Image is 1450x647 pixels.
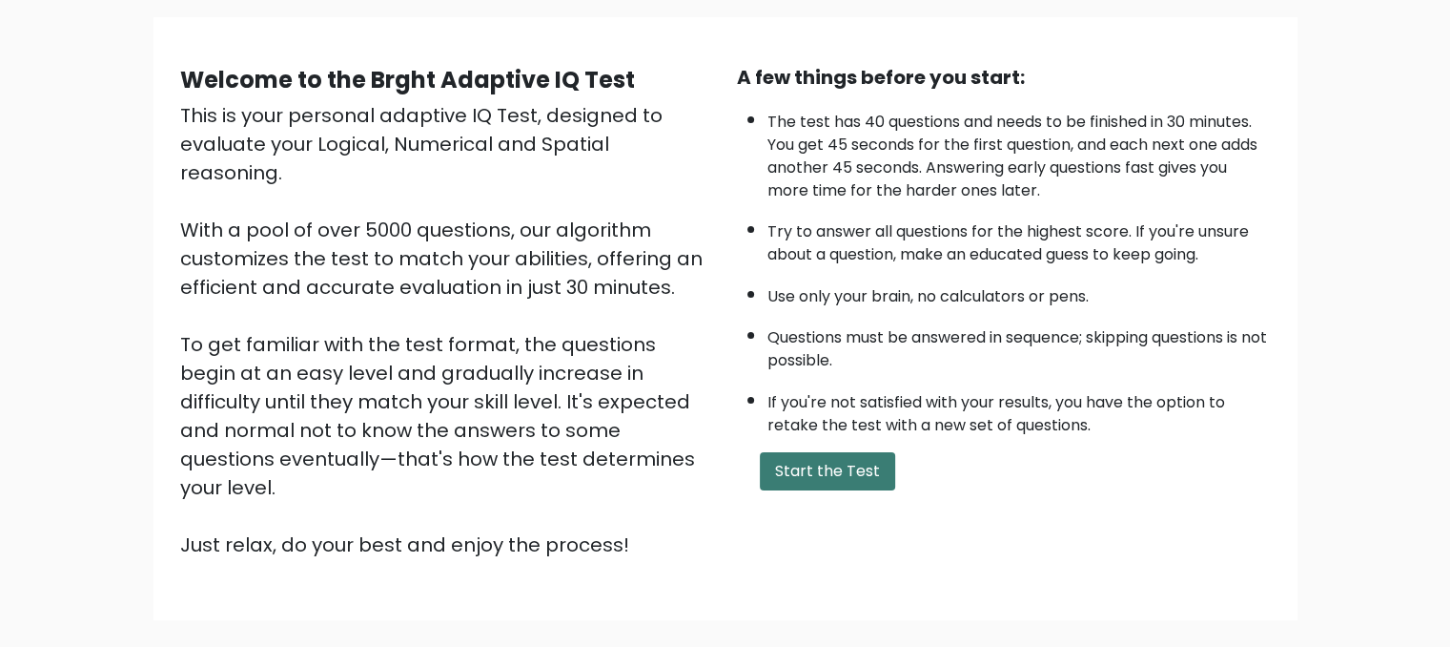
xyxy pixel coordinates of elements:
div: This is your personal adaptive IQ Test, designed to evaluate your Logical, Numerical and Spatial ... [180,101,714,559]
li: Try to answer all questions for the highest score. If you're unsure about a question, make an edu... [767,211,1271,266]
li: Use only your brain, no calculators or pens. [767,276,1271,308]
li: If you're not satisfied with your results, you have the option to retake the test with a new set ... [767,382,1271,437]
b: Welcome to the Brght Adaptive IQ Test [180,64,635,95]
button: Start the Test [760,452,895,490]
li: Questions must be answered in sequence; skipping questions is not possible. [767,317,1271,372]
li: The test has 40 questions and needs to be finished in 30 minutes. You get 45 seconds for the firs... [767,101,1271,202]
div: A few things before you start: [737,63,1271,92]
